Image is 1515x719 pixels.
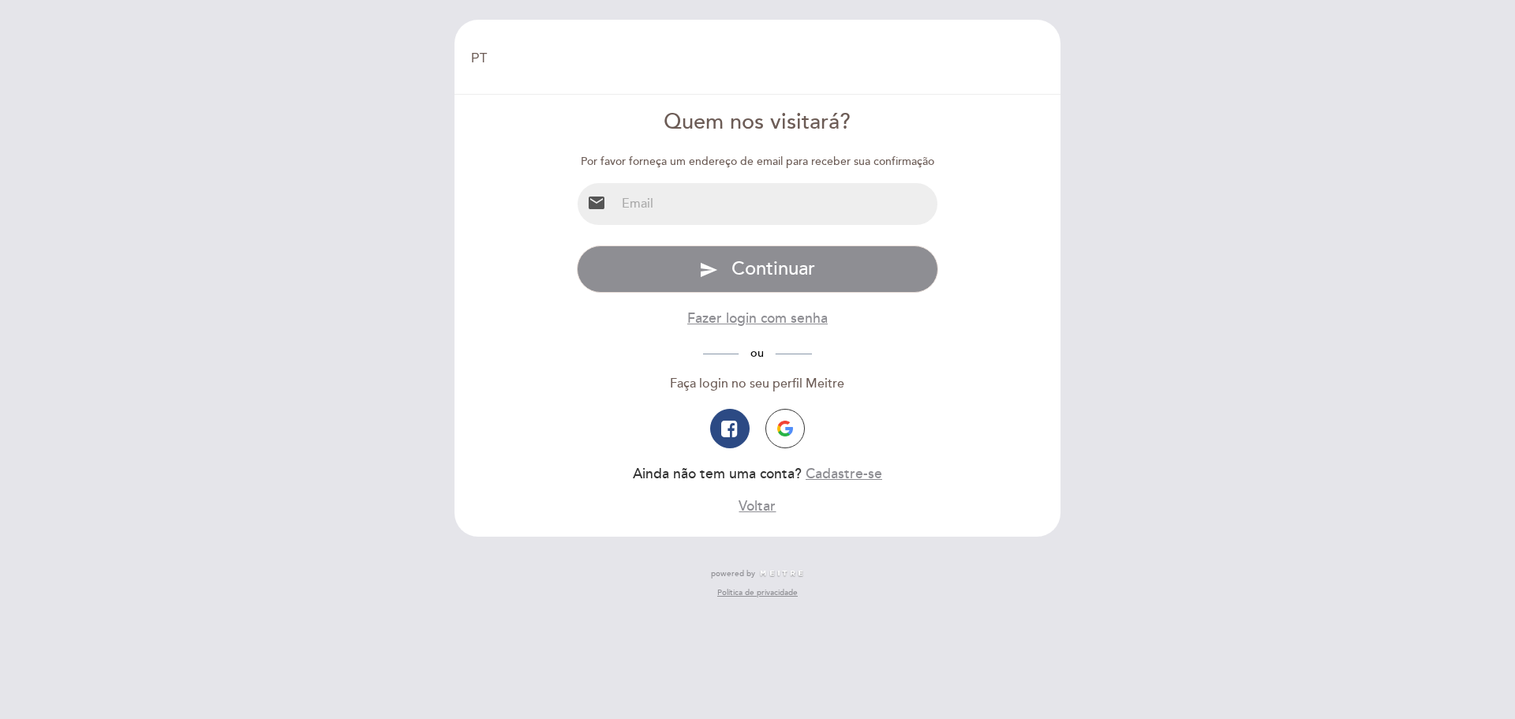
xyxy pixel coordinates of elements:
div: Faça login no seu perfil Meitre [577,375,939,393]
div: Quem nos visitará? [577,107,939,138]
img: icon-google.png [777,421,793,436]
button: send Continuar [577,245,939,293]
i: email [587,193,606,212]
button: Voltar [739,496,776,516]
i: send [699,260,718,279]
span: Continuar [731,257,815,280]
div: Por favor forneça um endereço de email para receber sua confirmação [577,154,939,170]
button: Fazer login com senha [687,309,828,328]
span: Ainda não tem uma conta? [633,466,802,482]
input: Email [615,183,938,225]
span: powered by [711,568,755,579]
img: MEITRE [759,570,804,578]
button: Cadastre-se [806,464,882,484]
span: ou [739,346,776,360]
a: powered by [711,568,804,579]
a: Política de privacidade [717,587,798,598]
